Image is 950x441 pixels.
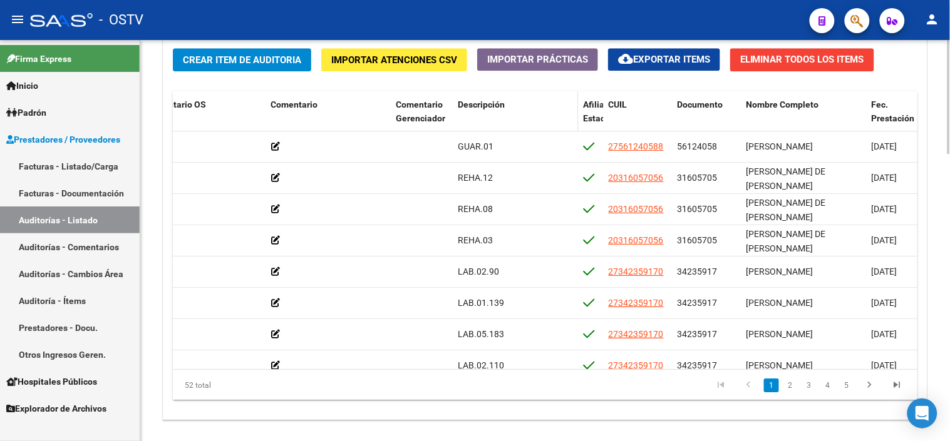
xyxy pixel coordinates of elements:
[872,141,897,151] span: [DATE]
[858,378,882,392] a: go to next page
[746,266,813,276] span: [PERSON_NAME]
[885,378,909,392] a: go to last page
[741,91,866,146] datatable-header-cell: Nombre Completo
[396,99,445,124] span: Comentario Gerenciador
[746,360,813,370] span: [PERSON_NAME]
[609,360,664,370] span: 27342359170
[678,235,718,245] span: 31605705
[677,99,723,109] span: Documento
[391,91,453,146] datatable-header-cell: Comentario Gerenciador
[746,99,818,109] span: Nombre Completo
[453,91,578,146] datatable-header-cell: Descripción
[271,99,318,109] span: Comentario
[820,378,835,392] a: 4
[678,360,718,370] span: 34235917
[818,375,837,396] li: page 4
[583,99,614,124] span: Afiliado Estado
[925,12,940,27] mat-icon: person
[678,204,718,214] span: 31605705
[609,329,664,339] span: 27342359170
[609,141,664,151] span: 27561240588
[99,6,143,34] span: - OSTV
[609,235,664,245] span: 20316057056
[872,173,897,183] span: [DATE]
[762,375,781,396] li: page 1
[618,54,710,65] span: Exportar Items
[6,79,38,93] span: Inicio
[678,266,718,276] span: 34235917
[140,91,266,146] datatable-header-cell: Comentario OS
[837,375,856,396] li: page 5
[678,173,718,183] span: 31605705
[678,298,718,308] span: 34235917
[10,12,25,27] mat-icon: menu
[872,298,897,308] span: [DATE]
[458,204,493,214] span: REHA.08
[458,266,500,276] span: LAB.02.90
[578,91,603,146] datatable-header-cell: Afiliado Estado
[608,48,720,71] button: Exportar Items
[746,229,826,253] span: [PERSON_NAME] DE [PERSON_NAME]
[609,173,664,183] span: 20316057056
[872,329,897,339] span: [DATE]
[609,204,664,214] span: 20316057056
[678,329,718,339] span: 34235917
[608,99,627,109] span: CUIL
[871,99,914,124] span: Fec. Prestación
[6,133,120,146] span: Prestadores / Proveedores
[672,91,741,146] datatable-header-cell: Documento
[802,378,817,392] a: 3
[781,375,800,396] li: page 2
[764,378,779,392] a: 1
[6,52,71,66] span: Firma Express
[746,141,813,151] span: [PERSON_NAME]
[603,91,672,146] datatable-header-cell: CUIL
[872,204,897,214] span: [DATE]
[740,54,864,65] span: Eliminar Todos los Items
[746,166,826,191] span: [PERSON_NAME] DE [PERSON_NAME]
[746,329,813,339] span: [PERSON_NAME]
[266,91,391,146] datatable-header-cell: Comentario
[678,141,718,151] span: 56124058
[6,402,106,415] span: Explorador de Archivos
[746,198,826,222] span: [PERSON_NAME] DE [PERSON_NAME]
[872,235,897,245] span: [DATE]
[872,266,897,276] span: [DATE]
[6,106,46,119] span: Padrón
[730,48,874,71] button: Eliminar Todos los Items
[839,378,854,392] a: 5
[872,360,897,370] span: [DATE]
[783,378,798,392] a: 2
[907,398,937,428] div: Open Intercom Messenger
[458,298,505,308] span: LAB.01.139
[477,48,598,71] button: Importar Prácticas
[458,329,505,339] span: LAB.05.183
[800,375,818,396] li: page 3
[458,360,505,370] span: LAB.02.110
[321,48,467,71] button: Importar Atenciones CSV
[183,54,301,66] span: Crear Item de Auditoria
[746,298,813,308] span: [PERSON_NAME]
[458,141,494,151] span: GUAR.01
[736,378,760,392] a: go to previous page
[145,99,206,109] span: Comentario OS
[173,48,311,71] button: Crear Item de Auditoria
[618,51,633,66] mat-icon: cloud_download
[609,298,664,308] span: 27342359170
[458,235,493,245] span: REHA.03
[458,173,493,183] span: REHA.12
[331,54,457,66] span: Importar Atenciones CSV
[487,54,588,65] span: Importar Prácticas
[709,378,733,392] a: go to first page
[6,375,97,388] span: Hospitales Públicos
[458,99,505,109] span: Descripción
[609,266,664,276] span: 27342359170
[173,370,319,401] div: 52 total
[866,91,935,146] datatable-header-cell: Fec. Prestación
